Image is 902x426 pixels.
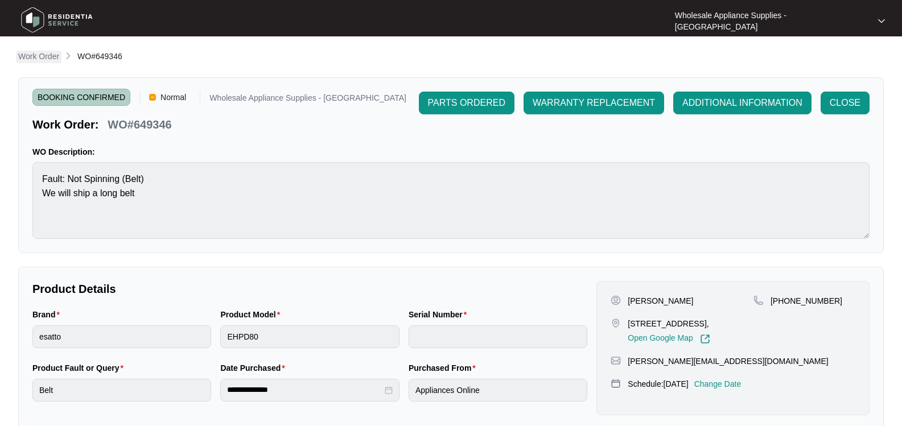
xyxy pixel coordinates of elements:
[64,51,73,60] img: chevron-right
[673,92,812,114] button: ADDITIONAL INFORMATION
[18,51,59,62] p: Work Order
[611,378,621,388] img: map-pin
[628,318,710,329] p: [STREET_ADDRESS],
[32,325,211,348] input: Brand
[32,362,128,374] label: Product Fault or Query
[17,3,97,37] img: residentia service logo
[220,325,399,348] input: Product Model
[682,96,802,110] span: ADDITIONAL INFORMATION
[611,295,621,305] img: user-pin
[149,94,156,101] img: Vercel Logo
[409,325,587,348] input: Serial Number
[428,96,505,110] span: PARTS ORDERED
[32,146,870,158] p: WO Description:
[533,96,655,110] span: WARRANTY REPLACEMENT
[628,334,710,344] a: Open Google Map
[830,96,860,110] span: CLOSE
[628,378,688,390] p: Schedule: [DATE]
[409,379,587,402] input: Purchased From
[220,309,285,320] label: Product Model
[700,334,710,344] img: Link-External
[32,162,870,239] textarea: Fault: Not Spinning (Belt) We will ship a long belt
[409,309,471,320] label: Serial Number
[628,295,693,307] p: [PERSON_NAME]
[611,355,621,366] img: map-pin
[409,362,480,374] label: Purchased From
[32,309,64,320] label: Brand
[220,362,289,374] label: Date Purchased
[419,92,514,114] button: PARTS ORDERED
[32,89,130,106] span: BOOKING CONFIRMED
[32,379,211,402] input: Product Fault or Query
[16,51,61,63] a: Work Order
[675,10,868,32] p: Wholesale Appliance Supplies - [GEOGRAPHIC_DATA]
[32,117,98,133] p: Work Order:
[628,355,828,367] p: [PERSON_NAME][EMAIL_ADDRESS][DOMAIN_NAME]
[77,52,122,61] span: WO#649346
[227,384,382,396] input: Date Purchased
[694,378,742,390] p: Change Date
[156,89,191,106] span: Normal
[524,92,664,114] button: WARRANTY REPLACEMENT
[878,18,885,24] img: dropdown arrow
[209,94,406,106] p: Wholesale Appliance Supplies - [GEOGRAPHIC_DATA]
[821,92,870,114] button: CLOSE
[771,295,842,307] p: [PHONE_NUMBER]
[611,318,621,328] img: map-pin
[108,117,171,133] p: WO#649346
[32,281,587,297] p: Product Details
[753,295,764,305] img: map-pin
